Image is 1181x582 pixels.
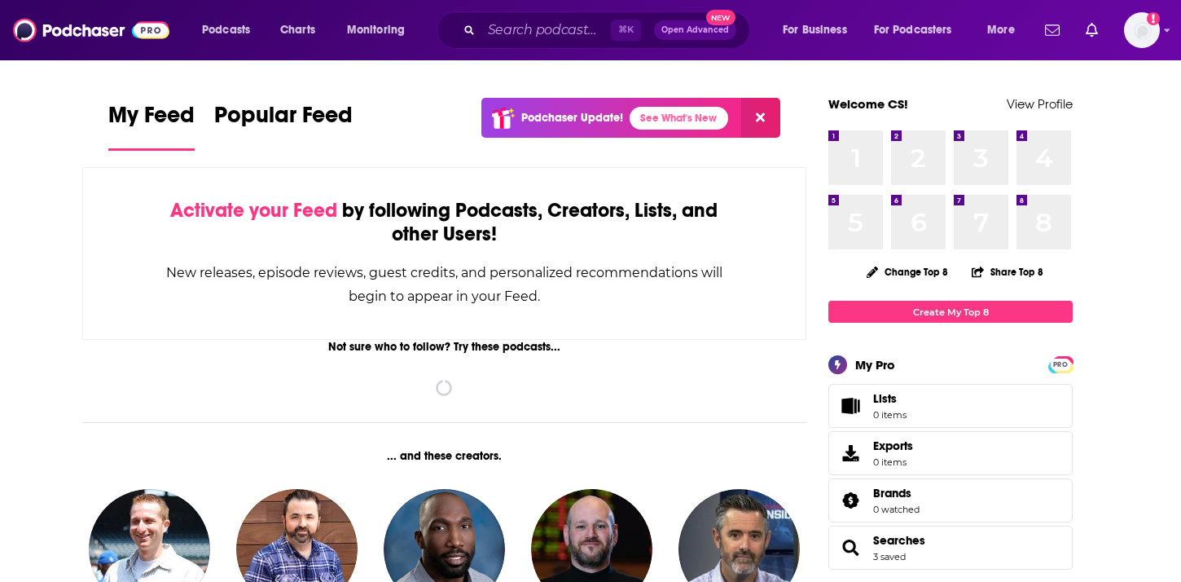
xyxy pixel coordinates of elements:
[611,20,641,41] span: ⌘ K
[191,17,271,43] button: open menu
[170,198,337,223] span: Activate your Feed
[834,442,867,465] span: Exports
[1147,12,1160,25] svg: Add a profile image
[987,19,1015,42] span: More
[873,391,907,406] span: Lists
[873,486,911,500] span: Brands
[214,101,353,139] span: Popular Feed
[280,19,315,42] span: Charts
[1038,16,1066,44] a: Show notifications dropdown
[1124,12,1160,48] span: Logged in as collectedstrategies
[874,19,952,42] span: For Podcasters
[1051,359,1070,371] span: PRO
[1007,96,1073,112] a: View Profile
[873,439,913,453] span: Exports
[521,111,623,125] p: Podchaser Update!
[828,526,1073,570] span: Searches
[202,19,250,42] span: Podcasts
[971,256,1044,288] button: Share Top 8
[82,449,806,463] div: ... and these creators.
[857,262,958,282] button: Change Top 8
[108,101,195,151] a: My Feed
[873,533,925,548] a: Searches
[13,15,169,46] img: Podchaser - Follow, Share and Rate Podcasts
[661,26,729,34] span: Open Advanced
[654,20,736,40] button: Open AdvancedNew
[855,357,895,373] div: My Pro
[214,101,353,151] a: Popular Feed
[1051,358,1070,370] a: PRO
[1124,12,1160,48] img: User Profile
[828,301,1073,323] a: Create My Top 8
[828,431,1073,475] a: Exports
[336,17,426,43] button: open menu
[783,19,847,42] span: For Business
[873,456,913,468] span: 0 items
[1124,12,1160,48] button: Show profile menu
[347,19,405,42] span: Monitoring
[873,409,907,421] span: 0 items
[82,340,806,354] div: Not sure who to follow? Try these podcasts...
[873,391,897,406] span: Lists
[270,17,325,43] a: Charts
[873,551,906,562] a: 3 saved
[873,504,920,515] a: 0 watched
[834,395,867,417] span: Lists
[165,261,724,308] div: New releases, episode reviews, guest credits, and personalized recommendations will begin to appe...
[873,486,920,500] a: Brands
[630,107,728,130] a: See What's New
[481,17,611,43] input: Search podcasts, credits, & more...
[828,384,1073,428] a: Lists
[771,17,867,43] button: open menu
[108,101,195,139] span: My Feed
[165,199,724,246] div: by following Podcasts, Creators, Lists, and other Users!
[1079,16,1104,44] a: Show notifications dropdown
[863,17,976,43] button: open menu
[828,478,1073,522] span: Brands
[834,489,867,512] a: Brands
[828,96,908,112] a: Welcome CS!
[834,536,867,559] a: Searches
[706,10,735,25] span: New
[976,17,1035,43] button: open menu
[452,11,766,49] div: Search podcasts, credits, & more...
